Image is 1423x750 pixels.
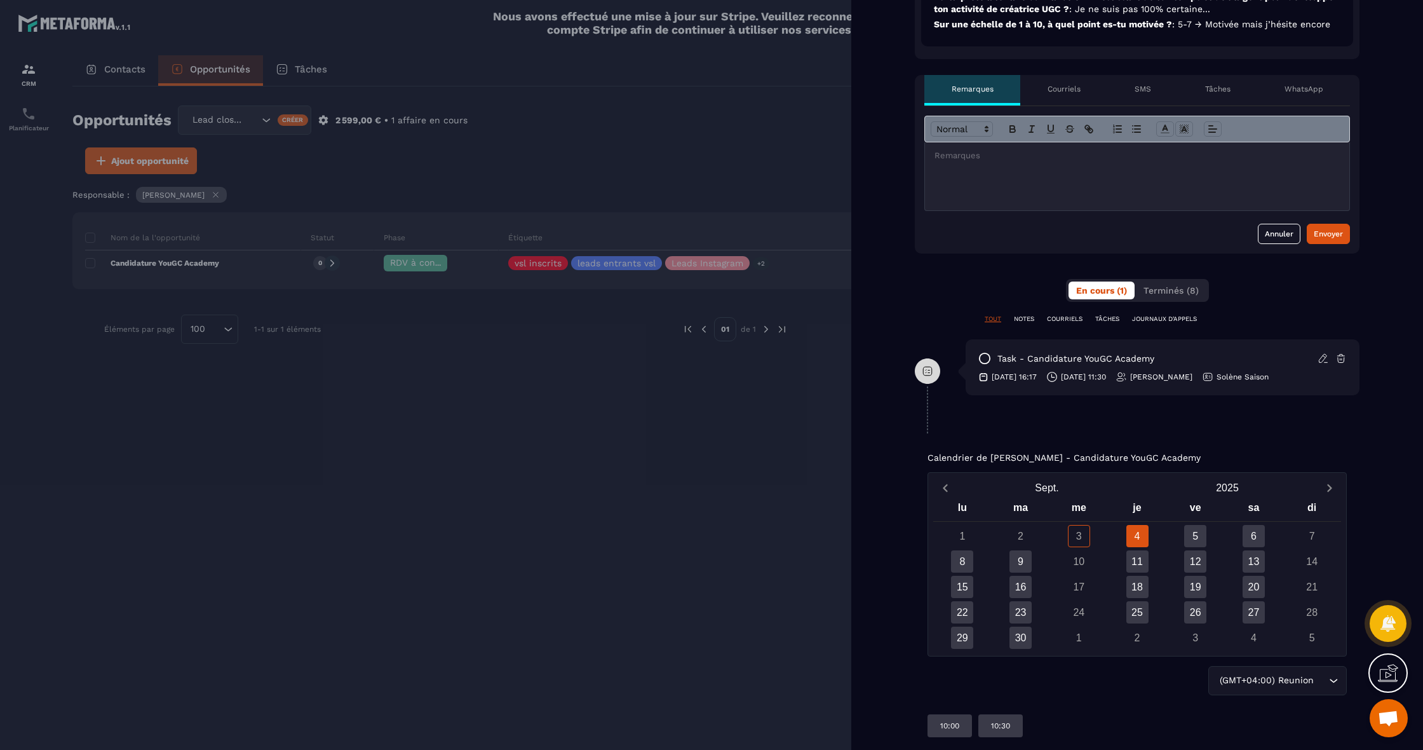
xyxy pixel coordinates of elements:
[1047,315,1082,324] p: COURRIELS
[933,499,992,521] div: lu
[1301,525,1323,547] div: 7
[1243,601,1265,624] div: 27
[991,721,1010,731] p: 10:30
[1137,477,1318,499] button: Open years overlay
[1283,499,1341,521] div: di
[1068,525,1090,547] div: 3
[1048,84,1081,94] p: Courriels
[1126,550,1149,573] div: 11
[951,550,973,573] div: 8
[1301,627,1323,649] div: 5
[1316,674,1326,688] input: Search for option
[951,576,973,598] div: 15
[1126,525,1149,547] div: 4
[952,84,994,94] p: Remarques
[1184,627,1206,649] div: 3
[933,525,1341,649] div: Calendar days
[1095,315,1119,324] p: TÂCHES
[1184,576,1206,598] div: 19
[1301,550,1323,573] div: 14
[934,18,1340,31] p: Sur une échelle de 1 à 10, à quel point es-tu motivée ?
[1076,285,1127,296] span: En cours (1)
[1009,550,1032,573] div: 9
[1301,576,1323,598] div: 21
[1301,601,1323,624] div: 28
[1243,550,1265,573] div: 13
[951,601,973,624] div: 22
[1061,372,1106,382] p: [DATE] 11:30
[1014,315,1034,324] p: NOTES
[1126,601,1149,624] div: 25
[1166,499,1225,521] div: ve
[1205,84,1231,94] p: Tâches
[1184,601,1206,624] div: 26
[1258,224,1300,244] button: Annuler
[1068,627,1090,649] div: 1
[927,453,1201,463] p: Calendrier de [PERSON_NAME] - Candidature YouGC Academy
[1314,228,1343,240] div: Envoyer
[1225,499,1283,521] div: sa
[1217,674,1316,688] span: (GMT+04:00) Reunion
[1243,627,1265,649] div: 4
[1009,576,1032,598] div: 16
[1243,576,1265,598] div: 20
[1143,285,1199,296] span: Terminés (8)
[1370,699,1408,737] a: Ouvrir le chat
[1243,525,1265,547] div: 6
[940,721,959,731] p: 10:00
[985,315,1001,324] p: TOUT
[1318,479,1341,496] button: Next month
[1069,4,1210,14] span: : Je ne suis pas 100% certaine...
[997,353,1154,365] p: task - Candidature YouGC Academy
[1126,576,1149,598] div: 18
[1009,525,1032,547] div: 2
[951,525,973,547] div: 1
[1208,666,1347,695] div: Search for option
[1108,499,1166,521] div: je
[957,477,1137,499] button: Open months overlay
[1135,84,1151,94] p: SMS
[1009,627,1032,649] div: 30
[1136,282,1206,299] button: Terminés (8)
[1172,19,1330,29] span: : 5-7 → Motivée mais j’hésite encore
[1217,372,1269,382] p: Solène Saison
[1049,499,1108,521] div: me
[1307,224,1350,244] button: Envoyer
[1132,315,1197,324] p: JOURNAUX D'APPELS
[1009,601,1032,624] div: 23
[1130,372,1192,382] p: [PERSON_NAME]
[992,372,1037,382] p: [DATE] 16:17
[992,499,1050,521] div: ma
[1285,84,1323,94] p: WhatsApp
[1126,627,1149,649] div: 2
[1184,550,1206,573] div: 12
[1069,282,1135,299] button: En cours (1)
[933,499,1341,649] div: Calendar wrapper
[1068,550,1090,573] div: 10
[951,627,973,649] div: 29
[1184,525,1206,547] div: 5
[1068,601,1090,624] div: 24
[1068,576,1090,598] div: 17
[933,479,957,496] button: Previous month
